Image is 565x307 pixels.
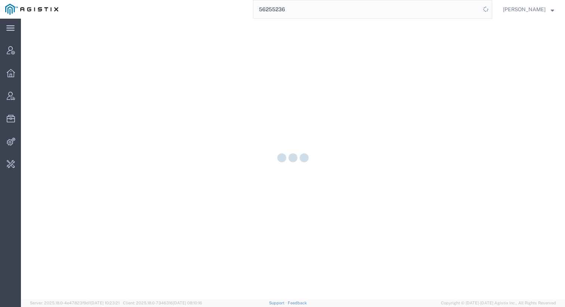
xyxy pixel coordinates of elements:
[253,0,481,18] input: Search for shipment number, reference number
[503,5,555,14] button: [PERSON_NAME]
[30,301,120,305] span: Server: 2025.18.0-4e47823f9d1
[90,301,120,305] span: [DATE] 10:23:21
[503,5,546,13] span: Daria Moshkova
[5,4,58,15] img: logo
[288,301,307,305] a: Feedback
[441,300,556,306] span: Copyright © [DATE]-[DATE] Agistix Inc., All Rights Reserved
[173,301,202,305] span: [DATE] 08:10:16
[269,301,288,305] a: Support
[123,301,202,305] span: Client: 2025.18.0-7346316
